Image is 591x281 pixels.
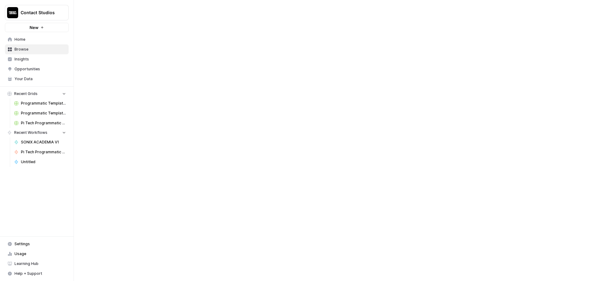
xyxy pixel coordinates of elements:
[5,128,69,137] button: Recent Workflows
[14,241,66,247] span: Settings
[14,76,66,82] span: Your Data
[5,44,69,54] a: Browse
[11,108,69,118] a: Programmatic Template [prompts_ai for] - AirOps - prompts_ai for.csv
[21,149,66,155] span: Pi Tech Programmatic Service pages
[14,47,66,52] span: Browse
[11,147,69,157] a: Pi Tech Programmatic Service pages
[21,139,66,145] span: SONIX ACADEMIA V1
[30,24,38,31] span: New
[14,91,38,97] span: Recent Grids
[5,35,69,44] a: Home
[14,66,66,72] span: Opportunities
[5,89,69,98] button: Recent Grids
[5,74,69,84] a: Your Data
[5,259,69,269] a: Learning Hub
[21,101,66,106] span: Programmatic Template [chatgpt prompts for] - AirOps
[5,54,69,64] a: Insights
[7,7,18,18] img: Contact Studios Logo
[5,249,69,259] a: Usage
[11,118,69,128] a: Pi Tech Programmatic Service pages Grid
[14,37,66,42] span: Home
[14,251,66,257] span: Usage
[11,98,69,108] a: Programmatic Template [chatgpt prompts for] - AirOps
[5,5,69,20] button: Workspace: Contact Studios
[5,64,69,74] a: Opportunities
[5,23,69,32] button: New
[21,159,66,165] span: Untitled
[11,157,69,167] a: Untitled
[21,110,66,116] span: Programmatic Template [prompts_ai for] - AirOps - prompts_ai for.csv
[5,269,69,279] button: Help + Support
[14,271,66,276] span: Help + Support
[21,120,66,126] span: Pi Tech Programmatic Service pages Grid
[11,137,69,147] a: SONIX ACADEMIA V1
[14,130,47,135] span: Recent Workflows
[21,10,58,16] span: Contact Studios
[14,261,66,267] span: Learning Hub
[14,56,66,62] span: Insights
[5,239,69,249] a: Settings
